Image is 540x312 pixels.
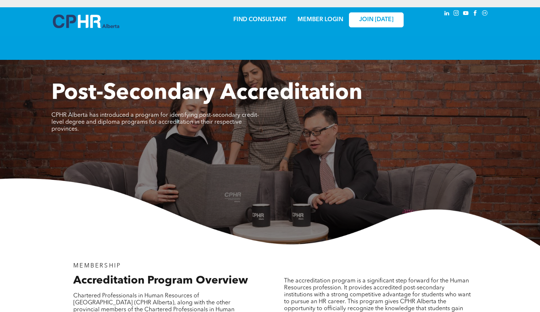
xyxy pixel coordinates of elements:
a: JOIN [DATE] [349,12,404,27]
a: instagram [452,9,461,19]
span: CPHR Alberta has introduced a program for identifying post-secondary credit-level degree and dipl... [51,112,259,132]
a: FIND CONSULTANT [233,17,287,23]
span: Accreditation Program Overview [73,275,248,286]
span: Post-Secondary Accreditation [51,82,362,104]
span: JOIN [DATE] [359,16,393,23]
a: youtube [462,9,470,19]
a: linkedin [443,9,451,19]
span: MEMBERSHIP [73,263,121,269]
a: Social network [481,9,489,19]
a: MEMBER LOGIN [298,17,343,23]
img: A blue and white logo for cp alberta [53,15,119,28]
a: facebook [471,9,479,19]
